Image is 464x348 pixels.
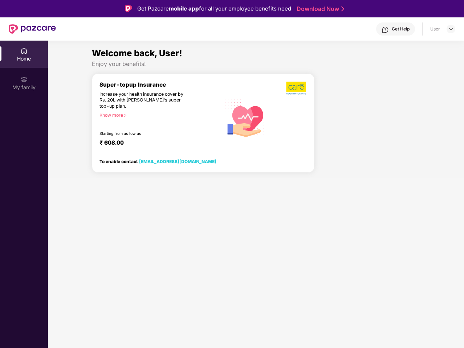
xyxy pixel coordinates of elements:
[99,131,190,136] div: Starting from as low as
[20,47,28,54] img: svg+xml;base64,PHN2ZyBpZD0iSG9tZSIgeG1sbnM9Imh0dHA6Ly93d3cudzMub3JnLzIwMDAvc3ZnIiB3aWR0aD0iMjAiIG...
[9,24,56,34] img: New Pazcare Logo
[137,4,291,13] div: Get Pazcare for all your employee benefits need
[297,5,342,13] a: Download Now
[125,5,132,12] img: Logo
[286,81,307,95] img: b5dec4f62d2307b9de63beb79f102df3.png
[92,48,182,58] span: Welcome back, User!
[169,5,199,12] strong: mobile app
[382,26,389,33] img: svg+xml;base64,PHN2ZyBpZD0iSGVscC0zMngzMiIgeG1sbnM9Imh0dHA6Ly93d3cudzMub3JnLzIwMDAvc3ZnIiB3aWR0aD...
[220,92,272,144] img: svg+xml;base64,PHN2ZyB4bWxucz0iaHR0cDovL3d3dy53My5vcmcvMjAwMC9zdmciIHhtbG5zOnhsaW5rPSJodHRwOi8vd3...
[20,76,28,83] img: svg+xml;base64,PHN2ZyB3aWR0aD0iMjAiIGhlaWdodD0iMjAiIHZpZXdCb3g9IjAgMCAyMCAyMCIgZmlsbD0ibm9uZSIgeG...
[99,139,213,148] div: ₹ 608.00
[99,112,216,117] div: Know more
[99,81,220,88] div: Super-topup Insurance
[99,91,189,109] div: Increase your health insurance cover by Rs. 20L with [PERSON_NAME]’s super top-up plan.
[99,159,216,164] div: To enable contact
[139,159,216,164] a: [EMAIL_ADDRESS][DOMAIN_NAME]
[392,26,410,32] div: Get Help
[123,113,127,117] span: right
[92,60,420,68] div: Enjoy your benefits!
[341,5,344,13] img: Stroke
[448,26,454,32] img: svg+xml;base64,PHN2ZyBpZD0iRHJvcGRvd24tMzJ4MzIiIHhtbG5zPSJodHRwOi8vd3d3LnczLm9yZy8yMDAwL3N2ZyIgd2...
[430,26,440,32] div: User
